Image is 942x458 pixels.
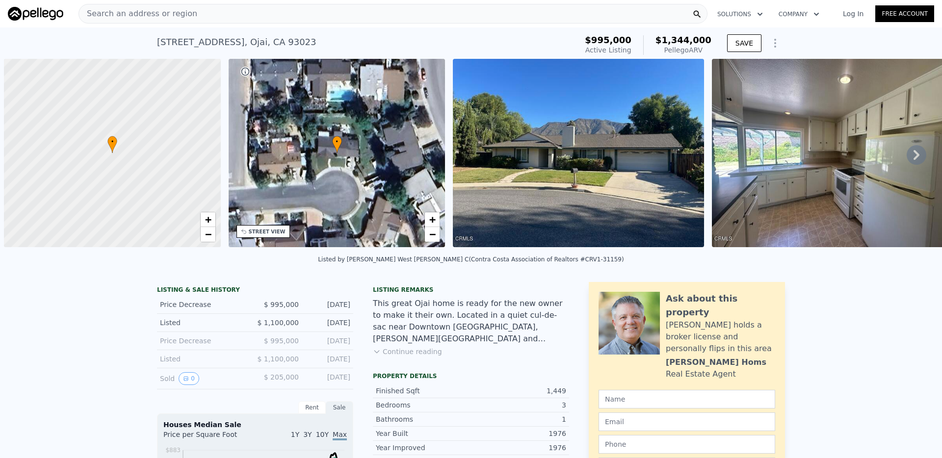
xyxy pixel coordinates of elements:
[471,400,566,410] div: 3
[316,431,329,438] span: 10Y
[201,227,215,242] a: Zoom out
[307,336,350,346] div: [DATE]
[326,401,353,414] div: Sale
[599,412,775,431] input: Email
[875,5,934,22] a: Free Account
[205,228,211,240] span: −
[332,136,342,153] div: •
[831,9,875,19] a: Log In
[107,137,117,146] span: •
[765,33,785,53] button: Show Options
[160,372,247,385] div: Sold
[163,420,347,430] div: Houses Median Sale
[373,286,569,294] div: Listing remarks
[307,372,350,385] div: [DATE]
[429,213,436,226] span: +
[157,35,316,49] div: [STREET_ADDRESS] , Ojai , CA 93023
[471,386,566,396] div: 1,449
[8,7,63,21] img: Pellego
[666,292,775,319] div: Ask about this property
[585,35,631,45] span: $995,000
[599,435,775,454] input: Phone
[291,431,299,438] span: 1Y
[429,228,436,240] span: −
[79,8,197,20] span: Search an address or region
[165,447,181,454] tspan: $883
[257,319,299,327] span: $ 1,100,000
[307,300,350,309] div: [DATE]
[453,59,704,247] img: Sale: 167143338 Parcel: 42217193
[157,286,353,296] div: LISTING & SALE HISTORY
[666,319,775,355] div: [PERSON_NAME] holds a broker license and personally flips in this area
[471,429,566,438] div: 1976
[376,443,471,453] div: Year Improved
[655,35,711,45] span: $1,344,000
[307,318,350,328] div: [DATE]
[771,5,827,23] button: Company
[298,401,326,414] div: Rent
[163,430,255,445] div: Price per Square Foot
[303,431,312,438] span: 3Y
[257,355,299,363] span: $ 1,100,000
[709,5,771,23] button: Solutions
[373,372,569,380] div: Property details
[376,414,471,424] div: Bathrooms
[599,390,775,408] input: Name
[160,354,247,364] div: Listed
[373,347,442,356] button: Continue reading
[425,227,440,242] a: Zoom out
[264,373,299,381] span: $ 205,000
[264,337,299,345] span: $ 995,000
[201,212,215,227] a: Zoom in
[249,228,286,235] div: STREET VIEW
[376,386,471,396] div: Finished Sqft
[471,414,566,424] div: 1
[373,298,569,345] div: This great Ojai home is ready for the new owner to make it their own. Located in a quiet cul-de-s...
[160,318,247,328] div: Listed
[264,301,299,308] span: $ 995,000
[160,300,247,309] div: Price Decrease
[425,212,440,227] a: Zoom in
[376,429,471,438] div: Year Built
[376,400,471,410] div: Bedrooms
[585,46,631,54] span: Active Listing
[655,45,711,55] div: Pellego ARV
[666,356,766,368] div: [PERSON_NAME] Homs
[666,368,736,380] div: Real Estate Agent
[107,136,117,153] div: •
[205,213,211,226] span: +
[471,443,566,453] div: 1976
[160,336,247,346] div: Price Decrease
[179,372,199,385] button: View historical data
[727,34,761,52] button: SAVE
[307,354,350,364] div: [DATE]
[318,256,624,263] div: Listed by [PERSON_NAME] West [PERSON_NAME] C (Contra Costa Association of Realtors #CRV1-31159)
[332,137,342,146] span: •
[333,431,347,440] span: Max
